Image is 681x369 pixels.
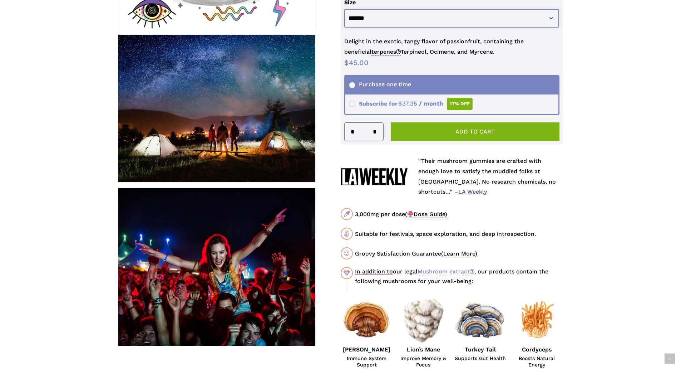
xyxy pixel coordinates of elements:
span: Boosts Natural Energy [511,355,563,368]
span: 37.35 [398,100,417,107]
div: our legal , our products contain the following mushrooms for your well-being: [355,267,563,286]
img: 🍄 [408,211,413,217]
strong: [PERSON_NAME] [343,346,390,353]
span: Subscribe for [349,100,473,107]
span: Supports Gut Health [454,355,506,361]
bdi: 45.00 [344,58,369,67]
a: LA Weekly [458,188,487,195]
span: $ [398,100,402,107]
strong: Cordyceps [522,346,552,353]
img: Cordyceps Mushroom Illustration [511,294,563,346]
strong: Turkey Tail [465,346,496,353]
span: / month [419,100,443,107]
span: Purchase one time [349,81,411,88]
span: Improve Memory & Focus [397,355,449,368]
span: Immune System Support [341,355,393,368]
a: Back to top [665,354,675,364]
span: $ [344,58,349,67]
span: terpenes [371,48,401,55]
input: Product quantity [357,123,370,141]
img: Lions Mane Mushroom Illustration [397,294,449,346]
div: Groovy Satisfaction Guarantee [355,249,563,258]
span: (Learn More) [441,250,477,257]
img: Red Reishi Mushroom Illustration [341,294,393,346]
p: “Their mushroom gummies are crafted with enough love to satisfy the muddied folks at [GEOGRAPHIC_... [418,156,563,197]
div: Suitable for festivals, space exploration, and deep introspection. [355,229,563,238]
a: Mushroom extract [418,268,474,275]
img: Turkey Tail Mushroom Illustration [454,294,506,346]
div: 3,000mg per dose [355,210,563,219]
button: Add to cart [391,122,560,141]
img: La Weekly Logo [341,168,408,185]
strong: Lion’s Mane [407,346,440,353]
span: ( Dose Guide) [405,211,447,218]
u: In addition to [355,268,393,275]
p: Delight in the exotic, tangy flavor of passionfruit, containing the beneficial Terpineol, Ocimene... [344,37,560,57]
